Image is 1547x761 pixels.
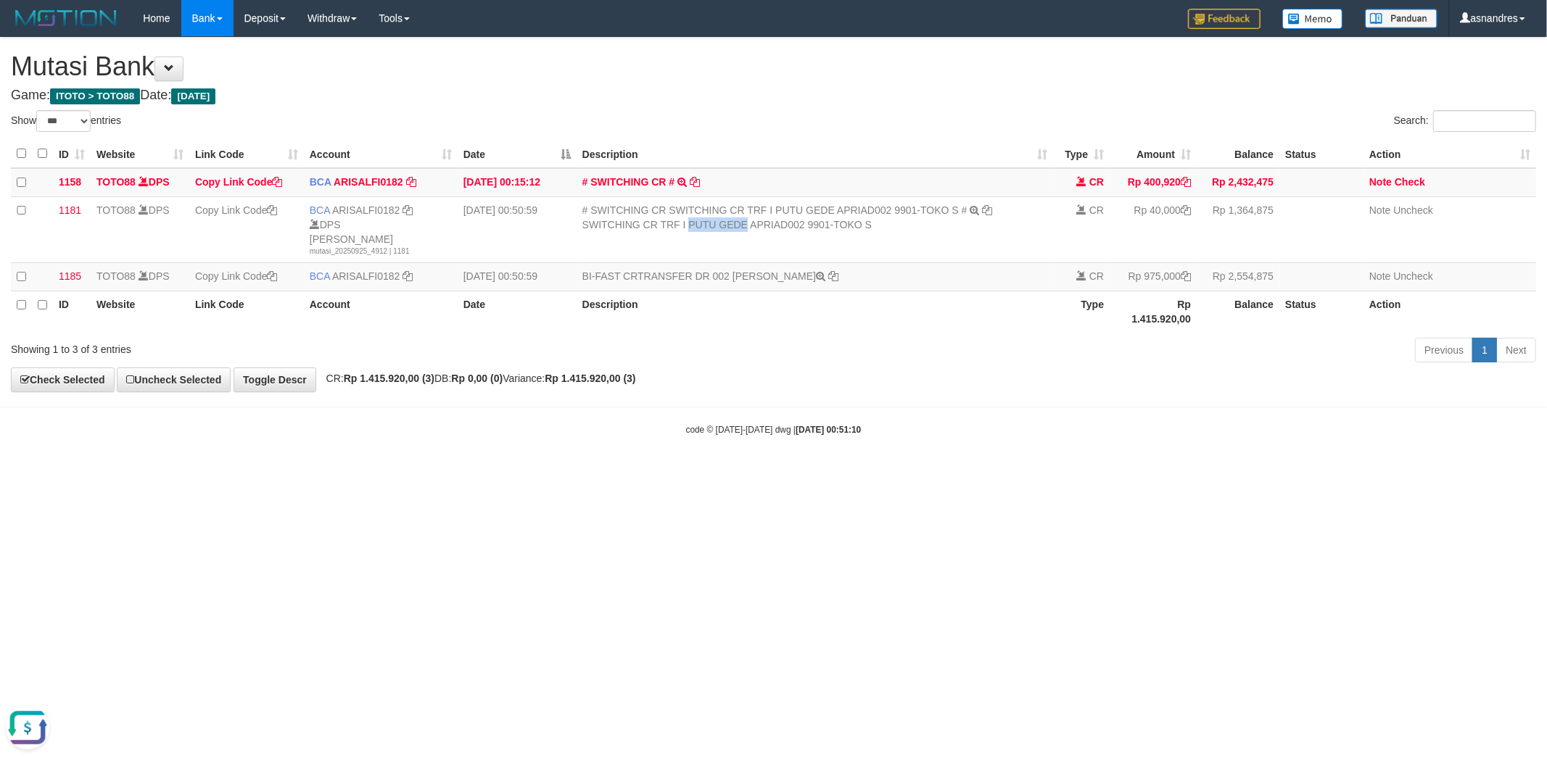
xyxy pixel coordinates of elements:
[582,217,1047,232] div: SWITCHING CR TRF I PUTU GEDE APRIAD002 9901-TOKO S
[1395,176,1425,188] a: Check
[1089,176,1104,188] span: CR
[1279,140,1364,168] th: Status
[1394,110,1536,132] label: Search:
[96,176,136,188] a: TOTO88
[332,204,400,216] a: ARISALFI0182
[403,204,413,216] a: Copy ARISALFI0182 to clipboard
[406,176,416,188] a: Copy ARISALFI0182 to clipboard
[458,140,577,168] th: Date: activate to sort column descending
[36,110,91,132] select: Showentries
[577,140,1053,168] th: Description: activate to sort column ascending
[458,291,577,332] th: Date
[458,168,577,196] td: [DATE] 00:15:12
[189,140,304,168] th: Link Code: activate to sort column ascending
[91,196,189,262] td: DPS
[195,176,283,188] a: Copy Link Code
[1365,9,1437,28] img: panduan.png
[1415,338,1473,362] a: Previous
[310,270,330,282] span: BCA
[319,373,636,384] span: CR: DB: Variance:
[1364,140,1536,168] th: Action: activate to sort column ascending
[91,140,189,168] th: Website: activate to sort column ascending
[686,425,862,435] small: code © [DATE]-[DATE] dwg |
[1181,176,1191,188] a: Copy Rp 400,920 to clipboard
[1279,291,1364,332] th: Status
[545,373,635,384] strong: Rp 1.415.920,00 (3)
[11,367,115,392] a: Check Selected
[195,270,278,282] a: Copy Link Code
[344,373,434,384] strong: Rp 1.415.920,00 (3)
[310,176,331,188] span: BCA
[577,262,1053,291] td: BI-FAST CRTRANSFER DR 002 [PERSON_NAME]
[1394,270,1433,282] a: Uncheck
[458,196,577,262] td: [DATE] 00:50:59
[982,204,992,216] a: Copy # SWITCHING CR SWITCHING CR TRF I PUTU GEDE APRIAD002 9901-TOKO S # to clipboard
[59,204,81,216] span: 1181
[577,291,1053,332] th: Description
[332,270,400,282] a: ARISALFI0182
[50,88,140,104] span: ITOTO > TOTO88
[1053,291,1110,332] th: Type
[1110,168,1197,196] td: Rp 400,920
[1496,338,1536,362] a: Next
[1197,168,1279,196] td: Rp 2,432,475
[582,204,968,216] a: # SWITCHING CR SWITCHING CR TRF I PUTU GEDE APRIAD002 9901-TOKO S #
[96,270,136,282] a: TOTO88
[1089,204,1104,216] span: CR
[91,291,189,332] th: Website
[1282,9,1343,29] img: Button%20Memo.svg
[96,204,136,216] a: TOTO88
[1181,270,1191,282] a: Copy Rp 975,000 to clipboard
[59,270,81,282] span: 1185
[189,291,304,332] th: Link Code
[11,110,121,132] label: Show entries
[1394,204,1433,216] a: Uncheck
[1110,196,1197,262] td: Rp 40,000
[1197,291,1279,332] th: Balance
[59,176,81,188] span: 1158
[451,373,503,384] strong: Rp 0,00 (0)
[582,176,675,188] a: # SWITCHING CR #
[1197,140,1279,168] th: Balance
[828,270,838,282] a: Copy BI-FAST CRTRANSFER DR 002 SAHNAWI to clipboard
[53,140,91,168] th: ID: activate to sort column ascending
[91,168,189,196] td: DPS
[1188,9,1261,29] img: Feedback.jpg
[11,336,634,357] div: Showing 1 to 3 of 3 entries
[6,6,49,49] button: Open LiveChat chat widget
[171,88,215,104] span: [DATE]
[690,176,700,188] a: Copy # SWITCHING CR # to clipboard
[1369,176,1392,188] a: Note
[1364,291,1536,332] th: Action
[234,367,316,392] a: Toggle Descr
[195,204,278,216] a: Copy Link Code
[1089,270,1104,282] span: CR
[91,262,189,291] td: DPS
[1197,262,1279,291] td: Rp 2,554,875
[117,367,231,392] a: Uncheck Selected
[11,88,1536,103] h4: Game: Date:
[1369,204,1391,216] a: Note
[1181,204,1191,216] a: Copy Rp 40,000 to clipboard
[1433,110,1536,132] input: Search:
[304,140,458,168] th: Account: activate to sort column ascending
[1053,140,1110,168] th: Type: activate to sort column ascending
[1110,262,1197,291] td: Rp 975,000
[1110,140,1197,168] th: Amount: activate to sort column ascending
[403,270,413,282] a: Copy ARISALFI0182 to clipboard
[796,425,861,435] strong: [DATE] 00:51:10
[310,217,452,257] div: DPS [PERSON_NAME]
[458,262,577,291] td: [DATE] 00:50:59
[310,204,330,216] span: BCA
[1472,338,1497,362] a: 1
[304,291,458,332] th: Account
[11,7,121,29] img: MOTION_logo.png
[334,176,403,188] a: ARISALFI0182
[1110,291,1197,332] th: Rp 1.415.920,00
[310,246,452,257] div: mutasi_20250925_4912 | 1181
[1369,270,1391,282] a: Note
[53,291,91,332] th: ID
[1197,196,1279,262] td: Rp 1,364,875
[11,52,1536,81] h1: Mutasi Bank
